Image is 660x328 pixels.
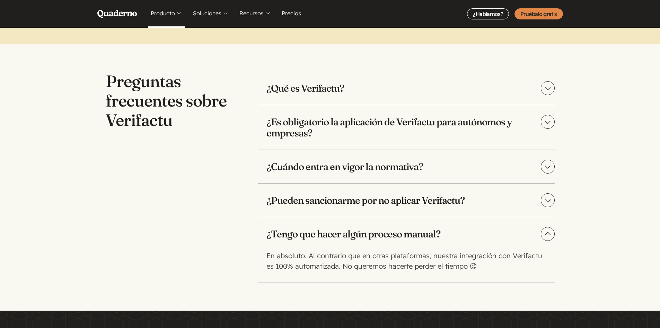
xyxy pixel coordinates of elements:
p: En absoluto. Al contrario que en otras plataformas, nuestra integración con Verifactu es 100% aut... [266,251,544,271]
summary: ¿Qué es Verifactu? [258,72,555,105]
a: ¿Hablamos? [467,8,509,19]
h2: Preguntas frecuentes sobre Verifactu [106,72,230,130]
a: Pruébalo gratis [514,8,563,19]
summary: ¿Pueden sancionarme por no aplicar Verifactu? [258,184,555,217]
summary: ¿Cuándo entra en vigor la normativa? [258,150,555,183]
summary: ¿Es obligatorio la aplicación de Verifactu para autónomos y empresas? [258,105,555,150]
summary: ¿Tengo que hacer algún proceso manual? [258,217,555,251]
